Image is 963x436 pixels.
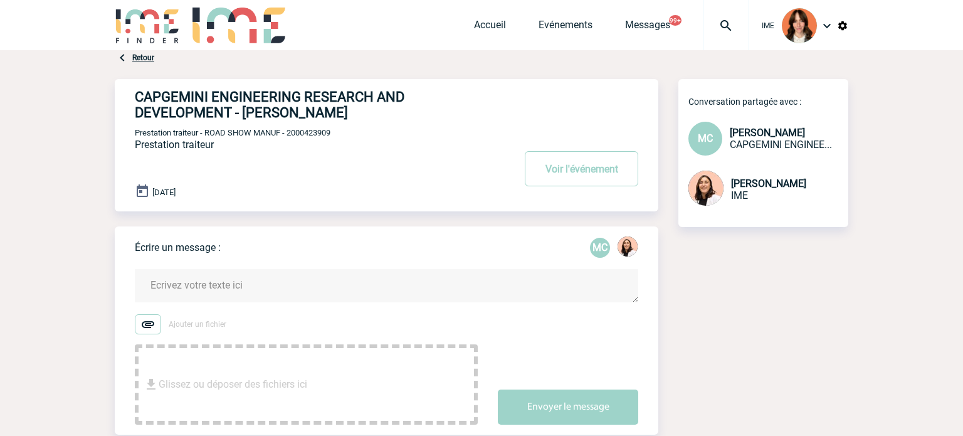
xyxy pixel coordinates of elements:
[132,53,154,62] a: Retour
[762,21,774,30] span: IME
[618,237,638,259] div: Melissa NOBLET
[730,139,832,151] span: CAPGEMINI ENGINEERING RESEARCH AND DEVELOPMENT
[731,178,806,189] span: [PERSON_NAME]
[539,19,592,36] a: Evénements
[159,353,307,416] span: Glissez ou déposer des fichiers ici
[525,151,638,186] button: Voir l'événement
[731,189,748,201] span: IME
[115,8,180,43] img: IME-Finder
[152,188,176,197] span: [DATE]
[144,377,159,392] img: file_download.svg
[618,237,638,257] img: 129834-0.png
[498,390,638,425] button: Envoyer le message
[698,132,713,144] span: MC
[669,15,681,26] button: 99+
[688,97,848,107] p: Conversation partagée avec :
[135,128,330,137] span: Prestation traiteur - ROAD SHOW MANUF - 2000423909
[590,238,610,258] p: MC
[625,19,670,36] a: Messages
[135,89,476,120] h4: CAPGEMINI ENGINEERING RESEARCH AND DEVELOPMENT - [PERSON_NAME]
[135,139,214,151] span: Prestation traiteur
[782,8,817,43] img: 94396-2.png
[474,19,506,36] a: Accueil
[590,238,610,258] div: Mélanie CROUZET
[169,320,226,329] span: Ajouter un fichier
[688,171,724,206] img: 129834-0.png
[730,127,805,139] span: [PERSON_NAME]
[135,242,221,253] p: Écrire un message :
